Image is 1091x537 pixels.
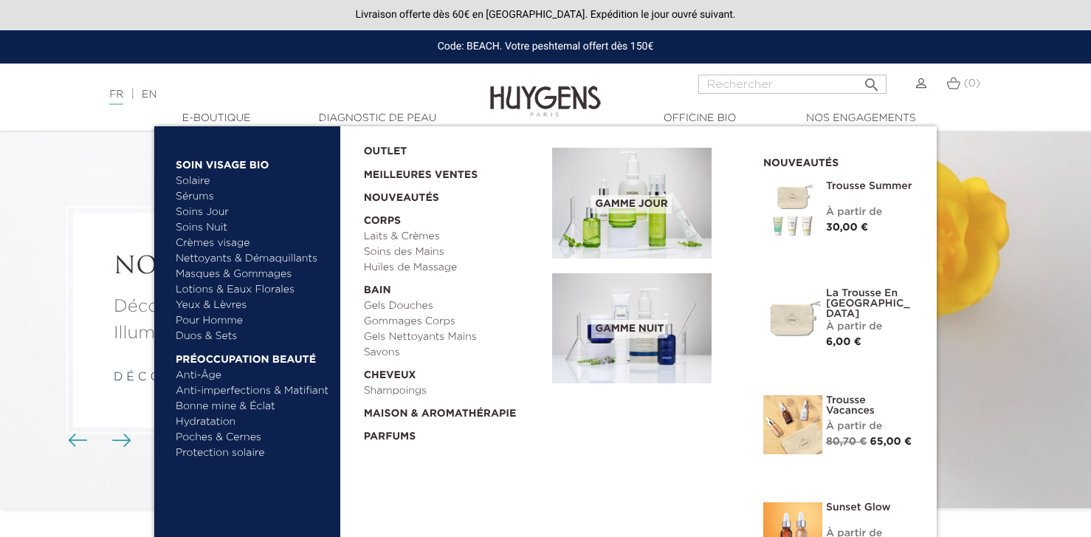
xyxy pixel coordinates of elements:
[176,329,330,344] a: Duos & Sets
[552,148,712,259] img: routine_jour_banner.jpg
[364,260,543,276] a: Huiles de Massage
[826,419,915,434] div: À partir de
[826,222,868,233] span: 30,00 €
[176,220,317,236] a: Soins Nuit
[74,430,122,452] div: Boutons du carrousel
[176,383,330,399] a: Anti-imperfections & Matifiant
[763,152,915,170] h2: Nouveautés
[826,288,915,319] a: La Trousse en [GEOGRAPHIC_DATA]
[176,236,330,251] a: Crèmes visage
[364,206,543,229] a: Corps
[364,183,543,206] a: Nouveautés
[102,86,444,103] div: |
[626,111,774,126] a: Officine Bio
[176,368,330,383] a: Anti-Âge
[176,313,330,329] a: Pour Homme
[364,399,543,422] a: Maison & Aromathérapie
[109,89,123,105] a: FR
[826,502,915,513] a: Sunset Glow
[176,251,330,267] a: Nettoyants & Démaquillants
[964,78,980,89] span: (0)
[863,72,881,89] i: 
[114,293,425,346] a: Découvrez notre Élixir Perfecteur Illuminateur !
[176,399,330,414] a: Bonne mine & Éclat
[142,111,290,126] a: E-Boutique
[364,229,543,244] a: Laits & Crèmes
[176,174,330,189] a: Solaire
[826,395,915,416] a: Trousse Vacances
[303,111,451,126] a: Diagnostic de peau
[364,160,529,183] a: Meilleures Ventes
[176,298,330,313] a: Yeux & Lèvres
[591,320,667,338] span: Gamme nuit
[176,267,330,282] a: Masques & Gommages
[826,205,915,220] div: À partir de
[826,337,861,347] span: 6,00 €
[176,150,330,174] a: Soin Visage Bio
[870,437,912,447] span: 65,00 €
[552,273,712,384] img: routine_nuit_banner.jpg
[364,137,529,160] a: OUTLET
[490,62,601,119] img: Huygens
[142,89,156,100] a: EN
[826,437,867,447] span: 80,70 €
[176,189,330,205] a: Sérums
[114,254,425,282] a: NOUVEAU !
[364,298,543,314] a: Gels Douches
[176,282,330,298] a: Lotions & Eaux Florales
[826,181,915,191] a: Trousse Summer
[763,395,822,454] img: La Trousse vacances
[364,329,543,345] a: Gels Nettoyants Mains
[176,445,330,461] a: Protection solaire
[763,181,822,240] img: Trousse Summer
[552,273,741,384] a: Gamme nuit
[826,319,915,335] div: À partir de
[552,148,741,259] a: Gamme jour
[858,70,885,90] button: 
[364,244,543,260] a: Soins des Mains
[176,344,330,368] a: Préoccupation beauté
[114,372,216,383] a: d é c o u v r i r
[698,75,887,94] input: Rechercher
[364,360,543,383] a: Cheveux
[176,414,330,430] a: Hydratation
[364,276,543,298] a: Bain
[787,111,935,126] a: Nos engagements
[364,383,543,399] a: Shampoings
[176,430,330,445] a: Poches & Cernes
[763,288,822,347] img: La Trousse en Coton
[176,205,330,220] a: Soins Jour
[364,314,543,329] a: Gommages Corps
[364,345,543,360] a: Savons
[591,195,671,213] span: Gamme jour
[364,422,543,445] a: Parfums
